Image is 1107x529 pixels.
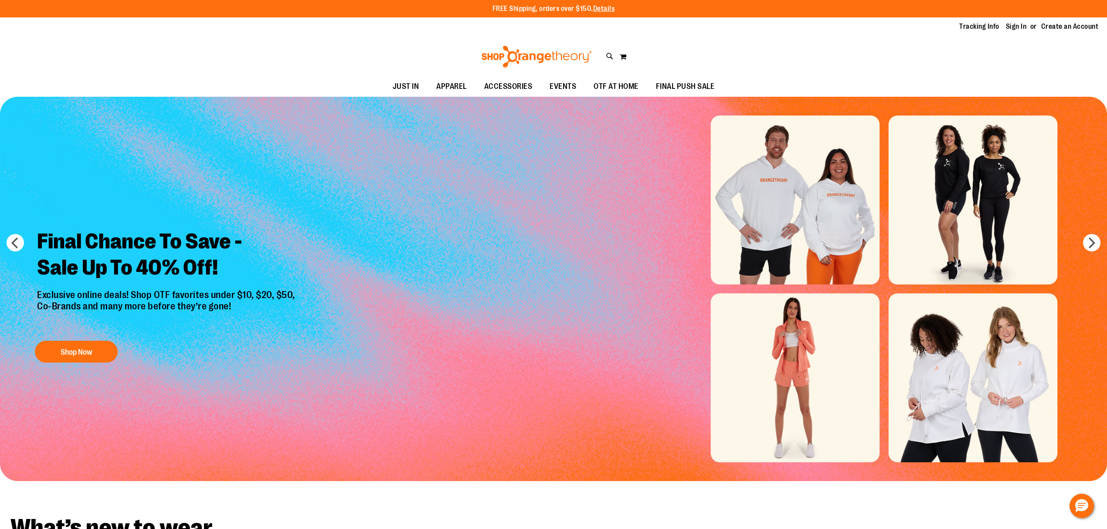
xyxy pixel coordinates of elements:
span: OTF AT HOME [594,77,638,96]
span: ACCESSORIES [484,77,533,96]
a: Create an Account [1041,22,1099,31]
a: OTF AT HOME [585,77,647,97]
a: ACCESSORIES [475,77,541,97]
p: Exclusive online deals! Shop OTF favorites under $10, $20, $50, Co-Brands and many more before th... [31,289,304,332]
h2: Final Chance To Save - Sale Up To 40% Off! [31,222,304,289]
a: Sign In [1006,22,1027,31]
span: EVENTS [550,77,576,96]
a: APPAREL [428,77,475,97]
span: APPAREL [436,77,467,96]
a: EVENTS [541,77,585,97]
a: Tracking Info [959,22,999,31]
button: Hello, have a question? Let’s chat. [1070,494,1094,518]
a: Details [593,5,615,13]
p: FREE Shipping, orders over $150. [492,4,615,14]
a: JUST IN [384,77,428,97]
span: JUST IN [393,77,419,96]
button: next [1083,234,1100,251]
button: prev [7,234,24,251]
img: Shop Orangetheory [480,46,593,68]
a: FINAL PUSH SALE [647,77,723,97]
span: FINAL PUSH SALE [656,77,715,96]
a: Final Chance To Save -Sale Up To 40% Off! Exclusive online deals! Shop OTF favorites under $10, $... [31,222,304,367]
button: Shop Now [35,341,118,363]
